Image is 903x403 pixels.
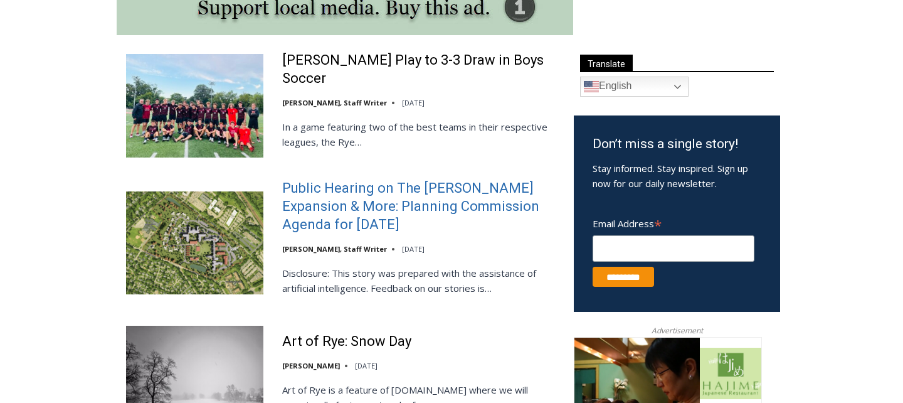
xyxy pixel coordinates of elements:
[1,126,126,156] a: Open Tues. - Sun. [PHONE_NUMBER]
[4,129,123,177] span: Open Tues. - Sun. [PHONE_NUMBER]
[282,266,557,296] p: Disclosure: This story was prepared with the assistance of artificial intelligence. Feedback on o...
[282,51,557,87] a: [PERSON_NAME] Play to 3-3 Draw in Boys Soccer
[282,98,387,107] a: [PERSON_NAME], Staff Writer
[580,77,689,97] a: English
[126,191,263,294] img: Public Hearing on The Osborn Expansion & More: Planning Commission Agenda for Tuesday, September ...
[282,333,411,351] a: Art of Rye: Snow Day
[402,244,425,254] time: [DATE]
[282,119,557,149] p: In a game featuring two of the best teams in their respective leagues, the Rye…
[639,325,716,336] span: Advertisement
[402,98,425,107] time: [DATE]
[580,55,633,72] span: Translate
[129,78,184,150] div: Located at [STREET_ADDRESS][PERSON_NAME]
[593,211,754,234] label: Email Address
[302,122,608,156] a: Intern @ [DOMAIN_NAME]
[126,54,263,157] img: Rye, Harrison Play to 3-3 Draw in Boys Soccer
[593,134,761,154] h3: Don’t miss a single story!
[317,1,593,122] div: "I learned about the history of a place I’d honestly never considered even as a resident of [GEOG...
[355,361,378,370] time: [DATE]
[584,79,599,94] img: en
[593,161,761,191] p: Stay informed. Stay inspired. Sign up now for our daily newsletter.
[282,244,387,254] a: [PERSON_NAME], Staff Writer
[282,361,340,370] a: [PERSON_NAME]
[328,125,581,153] span: Intern @ [DOMAIN_NAME]
[282,180,557,234] a: Public Hearing on The [PERSON_NAME] Expansion & More: Planning Commission Agenda for [DATE]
